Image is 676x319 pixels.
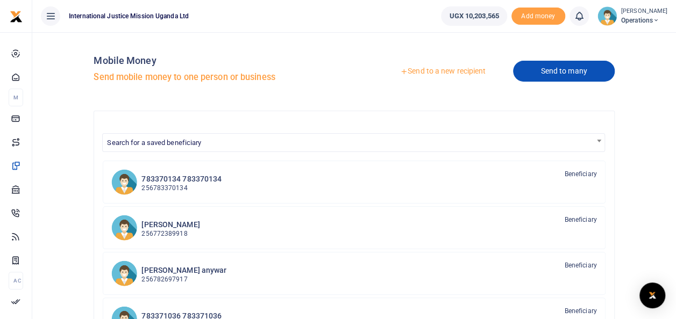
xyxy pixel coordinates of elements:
[597,6,617,26] img: profile-user
[65,11,193,21] span: International Justice Mission Uganda Ltd
[111,169,137,195] img: 77
[94,72,350,83] h5: Send mobile money to one person or business
[564,169,596,179] span: Beneficiary
[141,220,200,229] h6: [PERSON_NAME]
[513,61,614,82] a: Send to many
[141,229,200,239] p: 256772389918
[621,7,667,16] small: [PERSON_NAME]
[9,272,23,289] li: Ac
[111,260,137,286] img: OSa
[103,252,605,295] a: OSa [PERSON_NAME] anywar 256782697917 Beneficiary
[141,183,222,193] p: 256783370134
[102,133,604,152] span: Search for a saved beneficiary
[141,266,226,275] h6: [PERSON_NAME] anywar
[9,89,23,106] li: M
[449,11,499,21] span: UGX 10,203,565
[94,55,350,67] h4: Mobile Money
[597,6,667,26] a: profile-user [PERSON_NAME] Operations
[564,306,596,316] span: Beneficiary
[103,134,604,150] span: Search for a saved beneficiary
[10,10,23,23] img: logo-small
[511,11,565,19] a: Add money
[564,260,596,270] span: Beneficiary
[511,8,565,25] span: Add money
[10,12,23,20] a: logo-small logo-large logo-large
[107,139,201,147] span: Search for a saved beneficiary
[441,6,507,26] a: UGX 10,203,565
[103,206,605,249] a: MM [PERSON_NAME] 256772389918 Beneficiary
[511,8,565,25] li: Toup your wallet
[437,6,511,26] li: Wallet ballance
[141,175,222,184] h6: 783370134 783370134
[417,307,428,318] button: Close
[103,161,605,204] a: 77 783370134 783370134 256783370134 Beneficiary
[564,215,596,224] span: Beneficiary
[621,16,667,25] span: Operations
[639,282,665,308] div: Open Intercom Messenger
[141,274,226,285] p: 256782697917
[373,62,513,81] a: Send to a new recipient
[111,215,137,241] img: MM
